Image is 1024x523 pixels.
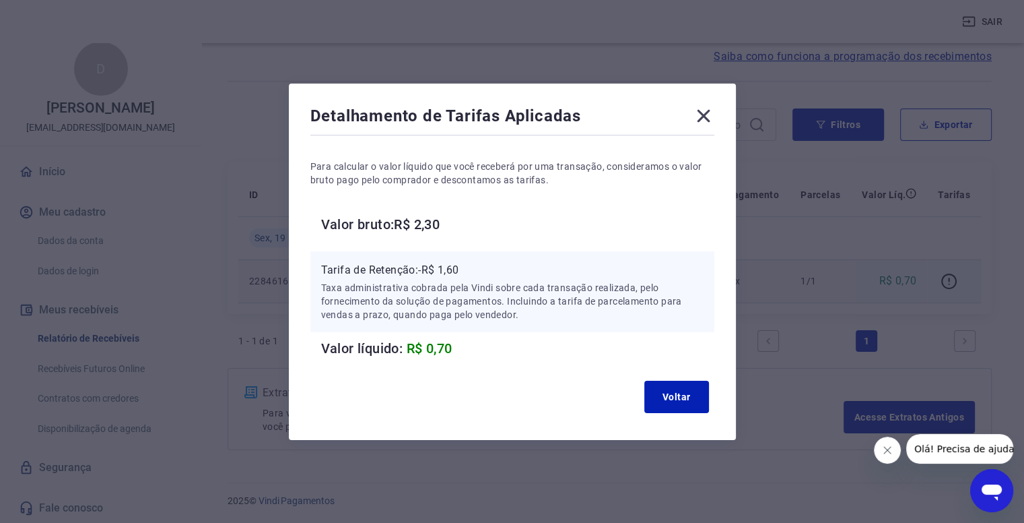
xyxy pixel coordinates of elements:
[906,434,1013,464] iframe: Mensagem da empresa
[321,214,714,235] h6: Valor bruto: R$ 2,30
[8,9,113,20] span: Olá! Precisa de ajuda?
[321,262,704,278] p: Tarifa de Retenção: -R$ 1,60
[874,437,901,464] iframe: Fechar mensagem
[321,281,704,321] p: Taxa administrativa cobrada pela Vindi sobre cada transação realizada, pelo fornecimento da soluç...
[970,469,1013,512] iframe: Botão para abrir a janela de mensagens
[644,381,709,413] button: Voltar
[407,340,452,357] span: R$ 0,70
[321,338,714,359] h6: Valor líquido:
[310,105,714,132] div: Detalhamento de Tarifas Aplicadas
[310,160,714,187] p: Para calcular o valor líquido que você receberá por uma transação, consideramos o valor bruto pag...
